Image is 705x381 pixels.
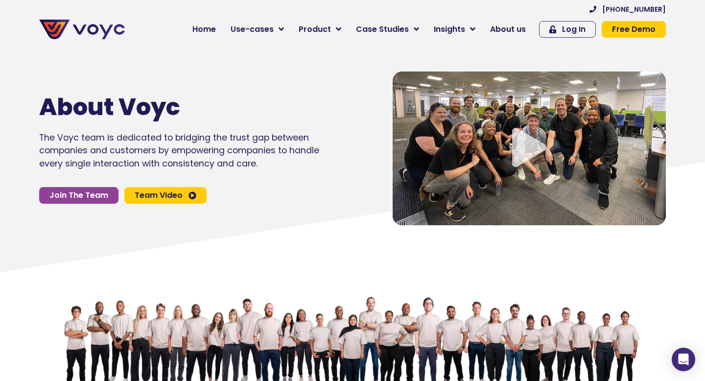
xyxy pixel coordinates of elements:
[231,24,274,35] span: Use-cases
[539,21,596,38] a: Log In
[135,191,183,199] span: Team Video
[562,25,586,33] span: Log In
[602,6,666,13] span: [PHONE_NUMBER]
[589,6,666,13] a: [PHONE_NUMBER]
[192,24,216,35] span: Home
[39,131,319,170] p: The Voyc team is dedicated to bridging the trust gap between companies and customers by empowerin...
[612,25,656,33] span: Free Demo
[349,20,426,39] a: Case Studies
[356,24,409,35] span: Case Studies
[602,21,666,38] a: Free Demo
[672,348,695,371] div: Open Intercom Messenger
[49,191,108,199] span: Join The Team
[291,20,349,39] a: Product
[483,20,533,39] a: About us
[39,187,118,204] a: Join The Team
[426,20,483,39] a: Insights
[434,24,465,35] span: Insights
[223,20,291,39] a: Use-cases
[490,24,526,35] span: About us
[124,187,207,204] a: Team Video
[39,20,125,39] img: voyc-full-logo
[299,24,331,35] span: Product
[39,93,290,121] h1: About Voyc
[185,20,223,39] a: Home
[510,128,549,168] div: Video play button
